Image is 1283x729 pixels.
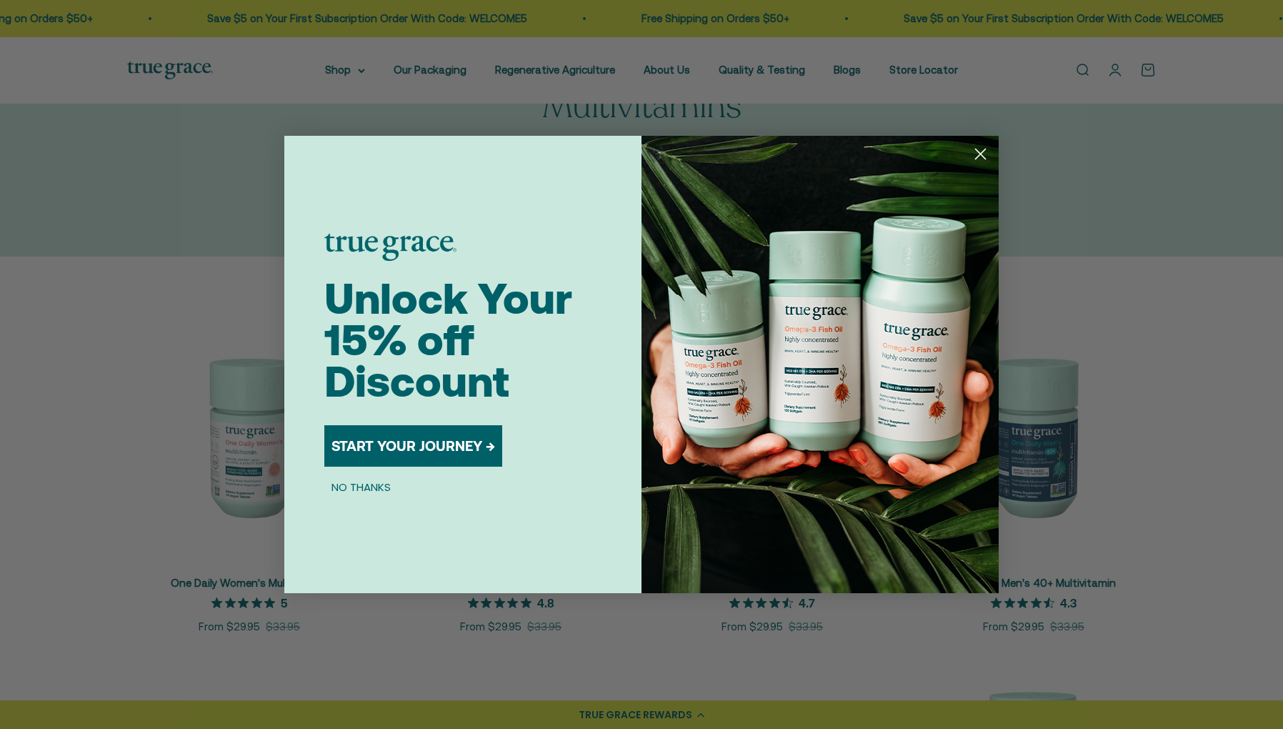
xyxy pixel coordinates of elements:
button: NO THANKS [324,478,398,495]
img: 098727d5-50f8-4f9b-9554-844bb8da1403.jpeg [641,136,999,593]
span: Unlock Your 15% off Discount [324,274,572,406]
button: Close dialog [968,142,993,167]
button: START YOUR JOURNEY → [324,425,502,467]
img: logo placeholder [324,234,456,261]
